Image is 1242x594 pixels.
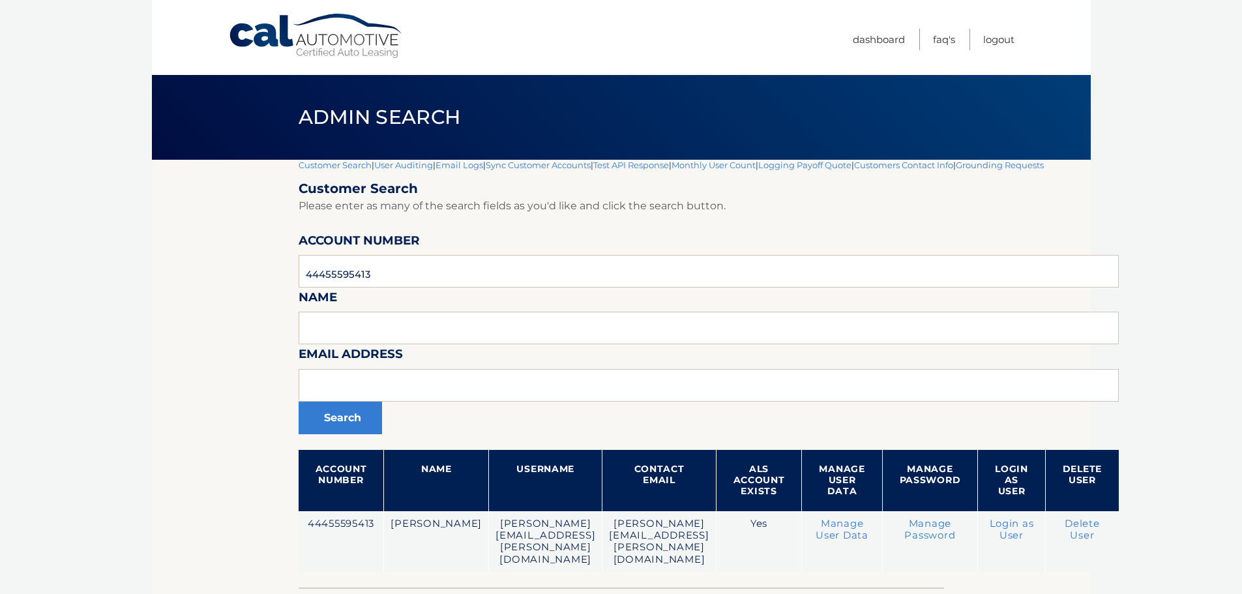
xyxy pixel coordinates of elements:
div: | | | | | | | | [299,160,1119,587]
th: Contact Email [602,450,716,511]
a: Logging Payoff Quote [758,160,851,170]
a: Customers Contact Info [854,160,953,170]
a: Sync Customer Accounts [486,160,591,170]
th: Login as User [978,450,1046,511]
th: Manage Password [882,450,978,511]
button: Search [299,402,382,434]
td: [PERSON_NAME][EMAIL_ADDRESS][PERSON_NAME][DOMAIN_NAME] [602,511,716,572]
span: Admin Search [299,105,461,129]
a: Delete User [1065,518,1100,541]
th: Name [384,450,489,511]
a: User Auditing [374,160,433,170]
td: Yes [716,511,802,572]
th: Manage User Data [802,450,882,511]
a: FAQ's [933,29,955,50]
a: Dashboard [853,29,905,50]
a: Email Logs [436,160,483,170]
label: Account Number [299,231,420,255]
th: Account Number [299,450,384,511]
a: Manage User Data [816,518,868,541]
th: Delete User [1045,450,1119,511]
th: ALS Account Exists [716,450,802,511]
label: Name [299,288,337,312]
a: Test API Response [593,160,669,170]
a: Customer Search [299,160,372,170]
p: Please enter as many of the search fields as you'd like and click the search button. [299,197,1119,215]
a: Manage Password [904,518,955,541]
a: Cal Automotive [228,13,404,59]
a: Login as User [990,518,1034,541]
td: [PERSON_NAME] [384,511,489,572]
td: 44455595413 [299,511,384,572]
h2: Customer Search [299,181,1119,197]
a: Grounding Requests [956,160,1044,170]
a: Monthly User Count [672,160,756,170]
td: [PERSON_NAME][EMAIL_ADDRESS][PERSON_NAME][DOMAIN_NAME] [489,511,602,572]
label: Email Address [299,344,403,368]
a: Logout [983,29,1014,50]
th: Username [489,450,602,511]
